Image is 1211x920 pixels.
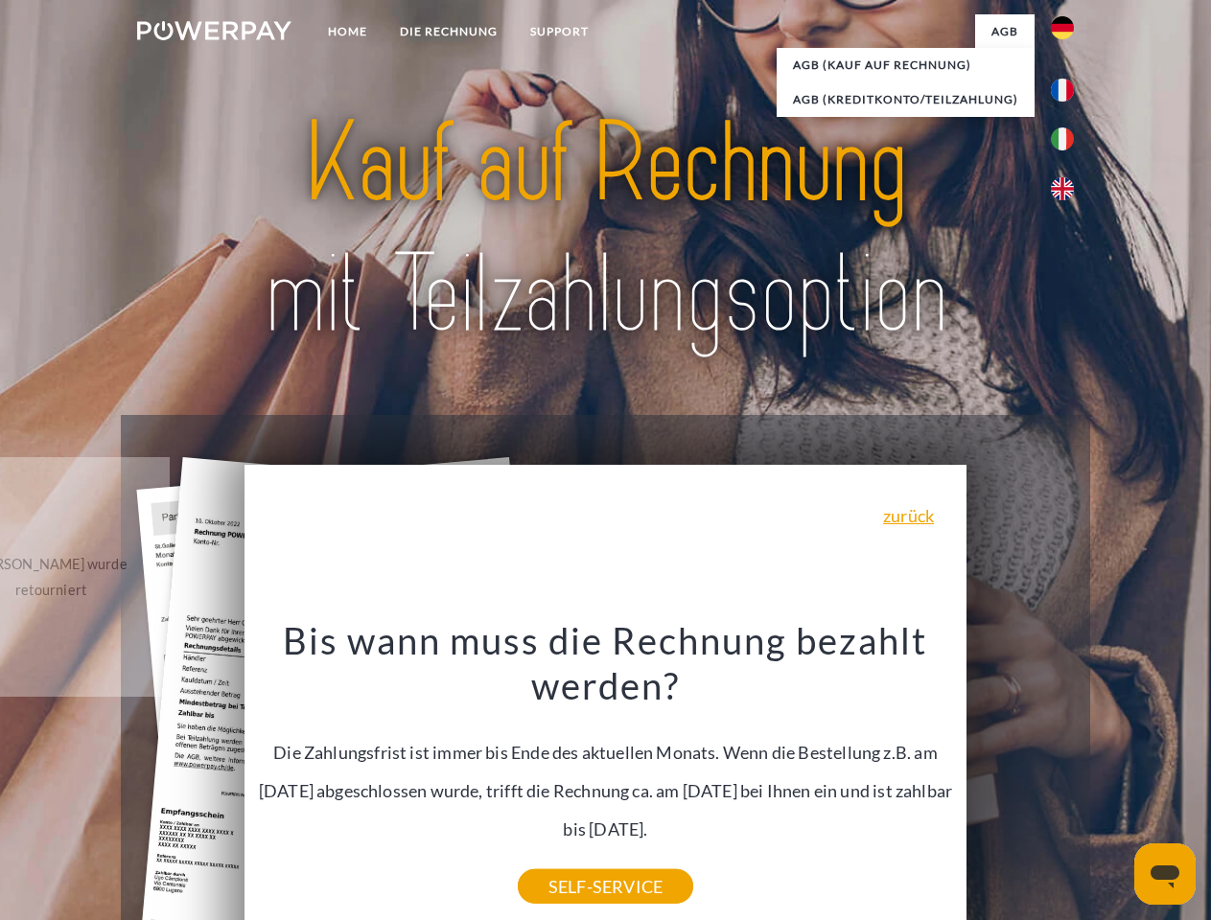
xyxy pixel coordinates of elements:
[183,92,1028,367] img: title-powerpay_de.svg
[1051,127,1074,150] img: it
[1134,843,1196,905] iframe: Schaltfläche zum Öffnen des Messaging-Fensters
[256,617,956,886] div: Die Zahlungsfrist ist immer bis Ende des aktuellen Monats. Wenn die Bestellung z.B. am [DATE] abg...
[975,14,1035,49] a: agb
[518,869,693,904] a: SELF-SERVICE
[312,14,384,49] a: Home
[1051,177,1074,200] img: en
[137,21,291,40] img: logo-powerpay-white.svg
[384,14,514,49] a: DIE RECHNUNG
[256,617,956,709] h3: Bis wann muss die Rechnung bezahlt werden?
[777,48,1035,82] a: AGB (Kauf auf Rechnung)
[1051,79,1074,102] img: fr
[883,507,934,524] a: zurück
[514,14,605,49] a: SUPPORT
[777,82,1035,117] a: AGB (Kreditkonto/Teilzahlung)
[1051,16,1074,39] img: de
